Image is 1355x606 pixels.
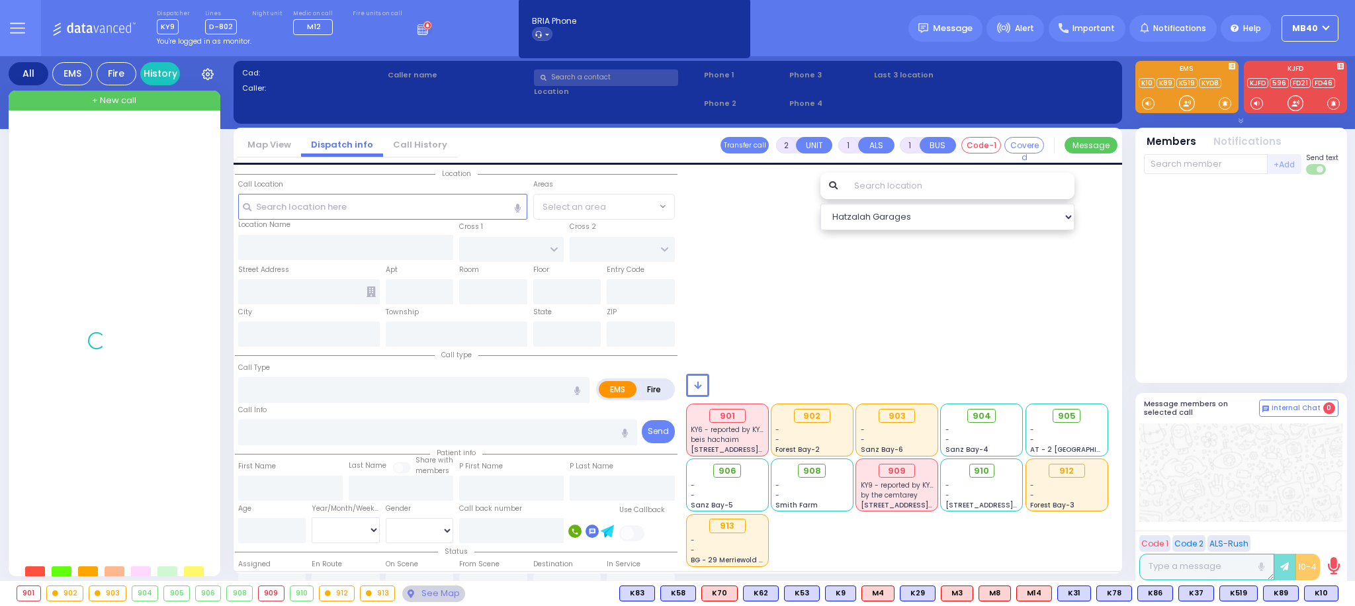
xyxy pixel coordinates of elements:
[861,585,895,601] div: M4
[874,69,994,81] label: Last 3 location
[238,265,289,275] label: Street Address
[242,67,384,79] label: Cad:
[383,138,457,151] a: Call History
[157,36,251,46] span: You're logged in as monitor.
[415,466,449,476] span: members
[691,500,733,510] span: Sanz Bay-5
[599,381,637,398] label: EMS
[534,69,678,86] input: Search a contact
[1199,78,1221,88] a: KYD8
[775,445,820,455] span: Forest Bay-2
[796,137,832,153] button: UNIT
[961,137,1001,153] button: Code-1
[1015,22,1034,34] span: Alert
[1207,535,1250,552] button: ALS-Rush
[691,490,695,500] span: -
[607,559,640,570] label: In Service
[861,435,865,445] span: -
[1057,585,1091,601] div: K31
[861,480,934,490] span: KY9 - reported by KY9
[701,585,738,601] div: K70
[238,138,301,151] a: Map View
[642,420,675,443] button: Send
[784,585,820,601] div: BLS
[459,559,500,570] label: From Scene
[534,86,700,97] label: Location
[242,83,384,94] label: Caller:
[691,425,765,435] span: KY6 - reported by KY71
[861,585,895,601] div: ALS
[945,490,949,500] span: -
[238,363,270,373] label: Call Type
[17,586,40,601] div: 901
[803,464,821,478] span: 908
[140,62,180,85] a: History
[709,519,746,533] div: 913
[238,559,271,570] label: Assigned
[846,173,1074,199] input: Search location
[1096,585,1132,601] div: BLS
[775,500,818,510] span: Smith Farm
[660,585,696,601] div: K58
[941,585,973,601] div: M3
[9,62,48,85] div: All
[701,585,738,601] div: ALS
[238,220,290,230] label: Location Name
[459,265,479,275] label: Room
[1058,410,1076,423] span: 905
[1144,400,1259,417] h5: Message members on selected call
[900,585,936,601] div: BLS
[743,585,779,601] div: K62
[97,62,136,85] div: Fire
[861,490,918,500] span: by the cemtarey
[945,435,949,445] span: -
[238,179,283,190] label: Call Location
[1213,134,1282,150] button: Notifications
[743,585,779,601] div: BLS
[858,137,895,153] button: ALS
[945,445,988,455] span: Sanz Bay-4
[900,585,936,601] div: K29
[1016,585,1052,601] div: M14
[979,585,1011,601] div: M8
[238,307,252,318] label: City
[1176,78,1198,88] a: K519
[157,19,179,34] span: KY9
[1290,78,1311,88] a: FD21
[1030,490,1034,500] span: -
[1030,435,1034,445] span: -
[1292,22,1318,34] span: MB40
[607,307,617,318] label: ZIP
[533,265,549,275] label: Floor
[353,10,402,18] label: Fire units on call
[1072,22,1115,34] span: Important
[775,435,779,445] span: -
[789,69,870,81] span: Phone 3
[979,585,1011,601] div: ALS KJ
[205,10,237,18] label: Lines
[879,464,915,478] div: 909
[974,464,989,478] span: 910
[775,490,779,500] span: -
[775,480,779,490] span: -
[367,286,376,297] span: Other building occupants
[1247,78,1268,88] a: KJFD
[721,137,769,153] button: Transfer call
[532,15,576,27] span: BRIA Phone
[386,265,398,275] label: Apt
[543,200,606,214] span: Select an area
[691,435,739,445] span: beis hachaim
[1323,402,1335,414] span: 0
[825,585,856,601] div: BLS
[879,409,915,423] div: 903
[619,585,655,601] div: K83
[259,586,284,601] div: 909
[636,381,673,398] label: Fire
[1282,15,1338,42] button: MB40
[1096,585,1132,601] div: K78
[1306,163,1327,176] label: Turn off text
[252,10,282,18] label: Night unit
[709,409,746,423] div: 901
[1137,585,1173,601] div: BLS
[775,425,779,435] span: -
